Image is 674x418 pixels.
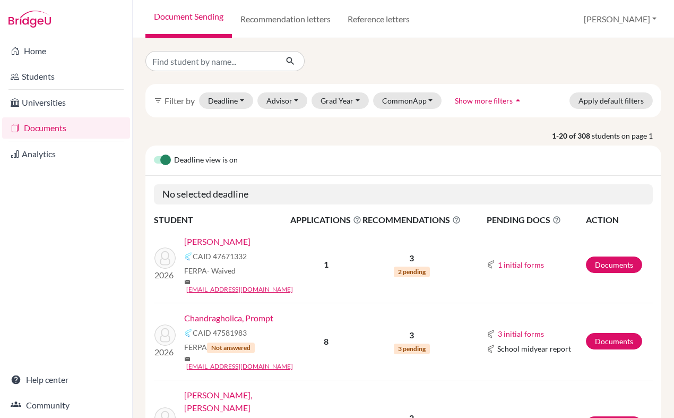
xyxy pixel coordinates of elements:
[186,362,293,371] a: [EMAIL_ADDRESS][DOMAIN_NAME]
[373,92,442,109] button: CommonApp
[154,346,176,359] p: 2026
[585,213,653,227] th: ACTION
[324,259,329,269] b: 1
[2,66,130,87] a: Students
[184,279,191,285] span: mail
[513,95,523,106] i: arrow_drop_up
[487,260,495,269] img: Common App logo
[154,213,290,227] th: STUDENT
[174,154,238,167] span: Deadline view is on
[446,92,532,109] button: Show more filtersarrow_drop_up
[193,251,247,262] span: CAID 47671332
[154,184,653,204] h5: No selected deadline
[487,330,495,338] img: Common App logo
[154,96,162,105] i: filter_list
[2,92,130,113] a: Universities
[487,345,495,353] img: Common App logo
[487,214,585,226] span: PENDING DOCS
[362,252,461,265] p: 3
[2,395,130,416] a: Community
[592,130,661,141] span: students on page 1
[154,325,176,346] img: Chandragholica, Prompt
[497,343,571,354] span: School midyear report
[184,329,193,337] img: Common App logo
[362,329,461,342] p: 3
[290,214,361,226] span: APPLICATIONS
[394,344,430,354] span: 3 pending
[362,214,461,226] span: RECOMMENDATIONS
[184,265,236,276] span: FERPA
[497,328,545,340] button: 3 initial forms
[552,130,592,141] strong: 1-20 of 308
[207,343,255,353] span: Not answered
[8,11,51,28] img: Bridge-U
[193,327,247,338] span: CAID 47581983
[184,252,193,261] img: Common App logo
[2,143,130,165] a: Analytics
[207,266,236,275] span: - Waived
[586,333,642,349] a: Documents
[184,356,191,362] span: mail
[312,92,369,109] button: Grad Year
[2,40,130,62] a: Home
[145,51,277,71] input: Find student by name...
[184,312,273,325] a: Chandragholica, Prompt
[199,92,253,109] button: Deadline
[186,285,293,294] a: [EMAIL_ADDRESS][DOMAIN_NAME]
[2,117,130,139] a: Documents
[184,389,297,414] a: [PERSON_NAME], [PERSON_NAME]
[257,92,308,109] button: Advisor
[154,248,176,269] img: Chen, Breno
[184,235,250,248] a: [PERSON_NAME]
[184,342,255,353] span: FERPA
[394,267,430,277] span: 2 pending
[586,257,642,273] a: Documents
[579,9,661,29] button: [PERSON_NAME]
[154,269,176,281] p: 2026
[455,96,513,105] span: Show more filters
[569,92,653,109] button: Apply default filters
[324,336,329,346] b: 8
[2,369,130,390] a: Help center
[497,259,545,271] button: 1 initial forms
[165,96,195,106] span: Filter by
